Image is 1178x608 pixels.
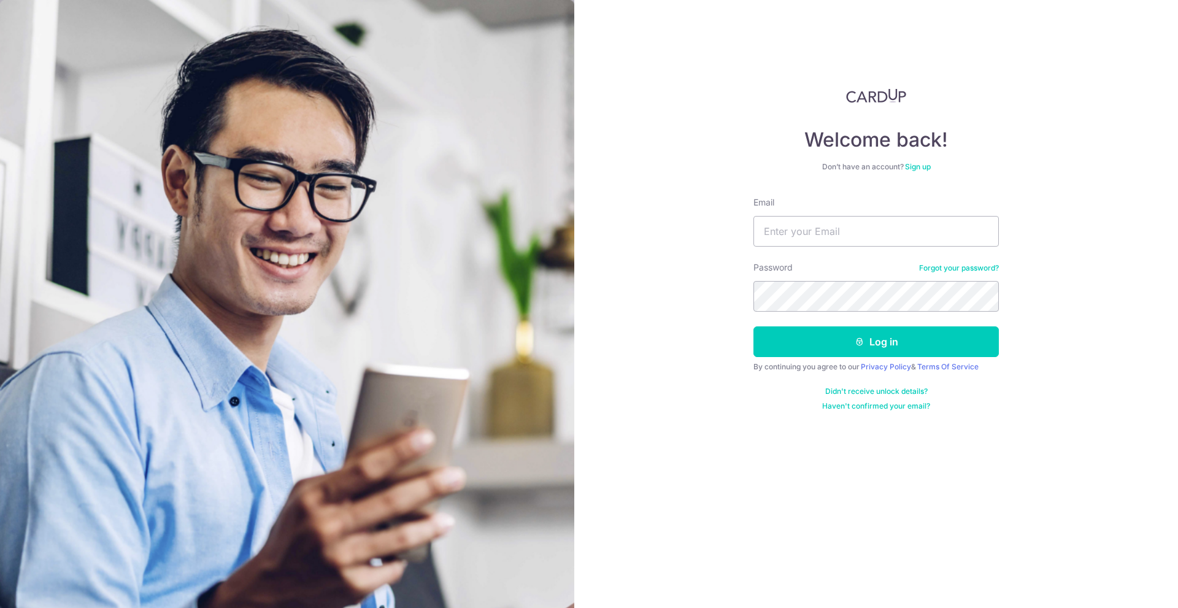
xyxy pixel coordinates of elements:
[861,362,911,371] a: Privacy Policy
[753,326,999,357] button: Log in
[825,387,928,396] a: Didn't receive unlock details?
[822,401,930,411] a: Haven't confirmed your email?
[919,263,999,273] a: Forgot your password?
[753,216,999,247] input: Enter your Email
[753,261,793,274] label: Password
[846,88,906,103] img: CardUp Logo
[917,362,979,371] a: Terms Of Service
[753,196,774,209] label: Email
[753,162,999,172] div: Don’t have an account?
[905,162,931,171] a: Sign up
[753,362,999,372] div: By continuing you agree to our &
[753,128,999,152] h4: Welcome back!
